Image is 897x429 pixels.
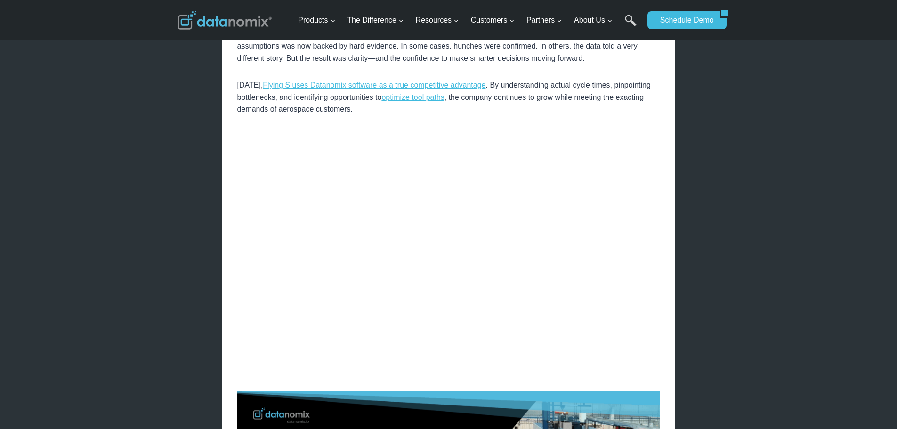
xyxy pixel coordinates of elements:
p: [DATE], . By understanding actual cycle times, pinpointing bottlenecks, and identifying opportuni... [237,79,660,115]
a: Search [625,15,637,36]
a: Schedule Demo [647,11,720,29]
a: optimize tool paths [381,93,444,101]
span: Products [298,14,335,26]
a: Flying S uses Datanomix software as a true competitive advantage [263,81,485,89]
span: Customers [471,14,515,26]
nav: Primary Navigation [294,5,643,36]
img: Datanomix [178,11,272,30]
span: About Us [574,14,613,26]
span: Partners [526,14,562,26]
span: The Difference [347,14,404,26]
span: Resources [416,14,459,26]
iframe: How Flying S is Turning Data into a Competitive Advantage with Production Monitoring [237,130,660,368]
